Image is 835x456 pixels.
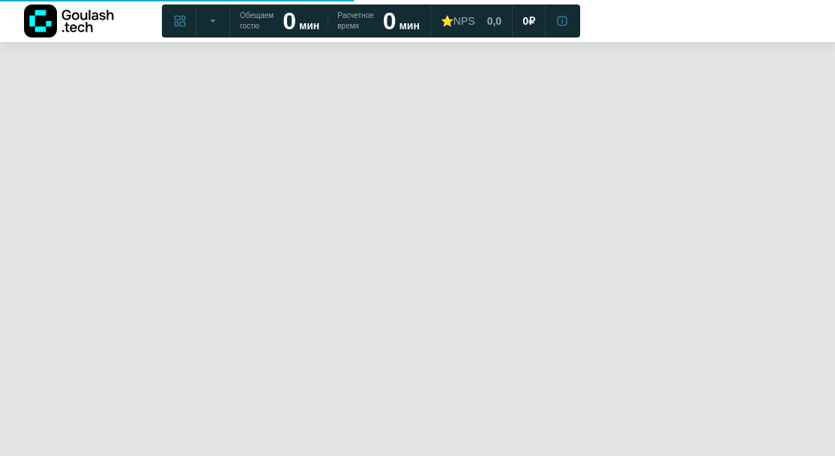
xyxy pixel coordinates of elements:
[299,19,319,31] span: мин
[513,7,544,34] a: 0 ₽
[487,14,501,28] span: 0,0
[240,10,274,31] span: Обещаем гостю
[522,14,528,28] span: 0
[432,7,510,34] a: ⭐NPS 0,0
[399,19,419,31] span: мин
[283,7,296,34] strong: 0
[337,10,373,31] span: Расчетное время
[231,7,429,34] a: Обещаем гостю 0 мин Расчетное время 0 мин
[453,15,475,27] span: NPS
[441,14,475,28] div: ⭐
[528,14,535,28] span: ₽
[383,7,397,34] strong: 0
[24,4,114,37] img: Логотип компании Goulash.tech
